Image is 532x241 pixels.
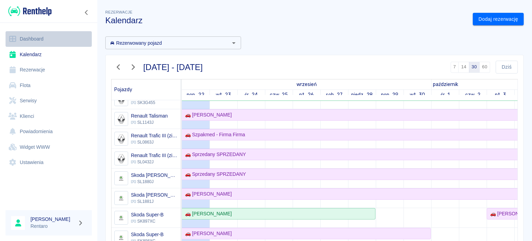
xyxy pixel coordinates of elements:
button: Dziś [496,61,518,74]
h6: Renault Trafic III (zielony) [131,152,178,159]
a: 25 września 2025 [268,90,290,100]
a: 22 września 2025 [295,79,318,89]
h6: Skoda Octavia IV Kombi [131,191,178,198]
a: 24 września 2025 [243,90,259,100]
img: Image [115,153,127,164]
a: 30 września 2025 [408,90,427,100]
button: 7 dni [451,62,459,73]
p: SK3G455 [131,100,178,106]
img: Renthelp logo [8,6,52,17]
a: Klienci [6,109,92,124]
p: SL0863J [131,139,178,145]
div: 🚗 Sprzedany SPRZEDANY [182,171,246,178]
button: 14 dni [458,62,469,73]
a: 2 października 2025 [463,90,482,100]
h6: Skoda Super-B [131,211,163,218]
h6: Skoda Octavia IV Kombi [131,172,178,179]
h6: Renault Talisman [131,112,168,119]
div: 🚗 [PERSON_NAME] [182,230,232,237]
a: 22 września 2025 [185,90,206,100]
p: SL1881J [131,198,178,205]
a: Dodaj rezerwację [473,13,524,26]
div: 🚗 [PERSON_NAME] [182,111,232,119]
a: 27 września 2025 [324,90,345,100]
h3: [DATE] - [DATE] [143,62,203,72]
h6: Renault Trafic III (zielony) [131,132,178,139]
p: SL0432J [131,159,178,165]
span: Rezerwacje [105,10,132,14]
a: 1 października 2025 [439,90,451,100]
a: 26 września 2025 [298,90,316,100]
button: 60 dni [479,62,490,73]
h3: Kalendarz [105,16,467,25]
a: 28 września 2025 [349,90,374,100]
a: Widget WWW [6,139,92,155]
img: Image [115,133,127,145]
a: 3 października 2025 [493,90,508,100]
a: Flota [6,78,92,93]
button: Zwiń nawigację [81,8,92,17]
a: Serwisy [6,93,92,109]
p: SK897XC [131,218,163,224]
a: Powiadomienia [6,124,92,139]
img: Image [115,212,127,224]
a: 29 września 2025 [379,90,400,100]
button: Otwórz [229,38,239,48]
a: 1 października 2025 [432,79,460,89]
p: SL1880J [131,179,178,185]
span: Pojazdy [114,87,132,93]
div: 🚗 Sprzedany SPRZEDANY [182,151,246,158]
a: Ustawienia [6,155,92,170]
img: Image [115,113,127,125]
a: Dashboard [6,31,92,47]
p: Rentaro [30,223,75,230]
a: 23 września 2025 [214,90,233,100]
div: 🚗 Szpakmed - Firma Firma [182,131,245,138]
a: Renthelp logo [6,6,52,17]
div: 🚗 [PERSON_NAME] [182,210,232,217]
img: Image [115,173,127,184]
p: SL1143J [131,119,168,126]
button: 30 dni [469,62,480,73]
a: Kalendarz [6,47,92,62]
h6: [PERSON_NAME] [30,216,75,223]
h6: Skoda Super-B [131,231,163,238]
input: Wyszukaj i wybierz pojazdy... [107,38,228,47]
div: 🚗 [PERSON_NAME] [182,190,232,198]
img: Image [115,192,127,204]
a: Rezerwacje [6,62,92,78]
